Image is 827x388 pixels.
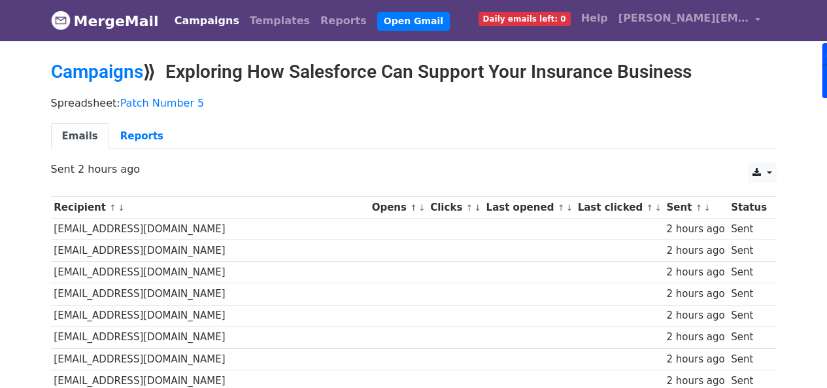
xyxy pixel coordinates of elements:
[474,203,481,213] a: ↓
[51,283,369,305] td: [EMAIL_ADDRESS][DOMAIN_NAME]
[51,61,777,83] h2: ⟫ Exploring How Salesforce Can Support Your Insurance Business
[473,5,576,31] a: Daily emails left: 0
[245,8,315,34] a: Templates
[118,203,125,213] a: ↓
[728,305,769,326] td: Sent
[613,5,766,36] a: [PERSON_NAME][EMAIL_ADDRESS][DOMAIN_NAME]
[762,325,827,388] iframe: Chat Widget
[728,283,769,305] td: Sent
[703,203,711,213] a: ↓
[728,197,769,219] th: Status
[696,203,703,213] a: ↑
[51,10,71,30] img: MergeMail logo
[654,203,662,213] a: ↓
[728,240,769,262] td: Sent
[666,287,724,302] div: 2 hours ago
[377,12,450,31] a: Open Gmail
[51,305,369,326] td: [EMAIL_ADDRESS][DOMAIN_NAME]
[666,222,724,237] div: 2 hours ago
[483,197,575,219] th: Last opened
[120,97,205,109] a: Patch Number 5
[169,8,245,34] a: Campaigns
[728,262,769,283] td: Sent
[666,352,724,367] div: 2 hours ago
[576,5,613,31] a: Help
[728,348,769,370] td: Sent
[410,203,417,213] a: ↑
[646,203,653,213] a: ↑
[51,326,369,348] td: [EMAIL_ADDRESS][DOMAIN_NAME]
[51,162,777,176] p: Sent 2 hours ago
[51,123,109,150] a: Emails
[666,243,724,258] div: 2 hours ago
[664,197,728,219] th: Sent
[666,330,724,345] div: 2 hours ago
[51,197,369,219] th: Recipient
[558,203,565,213] a: ↑
[109,123,175,150] a: Reports
[666,308,724,323] div: 2 hours ago
[575,197,664,219] th: Last clicked
[369,197,428,219] th: Opens
[466,203,473,213] a: ↑
[51,262,369,283] td: [EMAIL_ADDRESS][DOMAIN_NAME]
[427,197,482,219] th: Clicks
[51,7,159,35] a: MergeMail
[51,348,369,370] td: [EMAIL_ADDRESS][DOMAIN_NAME]
[51,219,369,240] td: [EMAIL_ADDRESS][DOMAIN_NAME]
[51,96,777,110] p: Spreadsheet:
[315,8,372,34] a: Reports
[565,203,573,213] a: ↓
[109,203,116,213] a: ↑
[666,265,724,280] div: 2 hours ago
[618,10,749,26] span: [PERSON_NAME][EMAIL_ADDRESS][DOMAIN_NAME]
[51,240,369,262] td: [EMAIL_ADDRESS][DOMAIN_NAME]
[51,61,143,82] a: Campaigns
[728,219,769,240] td: Sent
[728,326,769,348] td: Sent
[479,12,571,26] span: Daily emails left: 0
[418,203,426,213] a: ↓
